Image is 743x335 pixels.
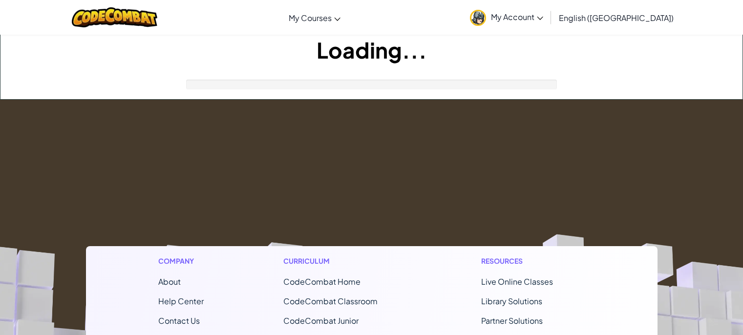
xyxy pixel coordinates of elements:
a: My Account [465,2,548,33]
h1: Resources [481,256,585,266]
span: My Courses [289,13,332,23]
a: CodeCombat Classroom [283,296,378,306]
a: Live Online Classes [481,276,553,287]
a: Library Solutions [481,296,542,306]
img: avatar [470,10,486,26]
a: CodeCombat Junior [283,315,359,326]
h1: Company [158,256,204,266]
span: English ([GEOGRAPHIC_DATA]) [559,13,674,23]
img: CodeCombat logo [72,7,157,27]
a: About [158,276,181,287]
a: English ([GEOGRAPHIC_DATA]) [554,4,679,31]
a: Partner Solutions [481,315,543,326]
span: Contact Us [158,315,200,326]
h1: Curriculum [283,256,402,266]
h1: Loading... [0,35,743,65]
span: CodeCombat Home [283,276,361,287]
span: My Account [491,12,543,22]
a: Help Center [158,296,204,306]
a: My Courses [284,4,345,31]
